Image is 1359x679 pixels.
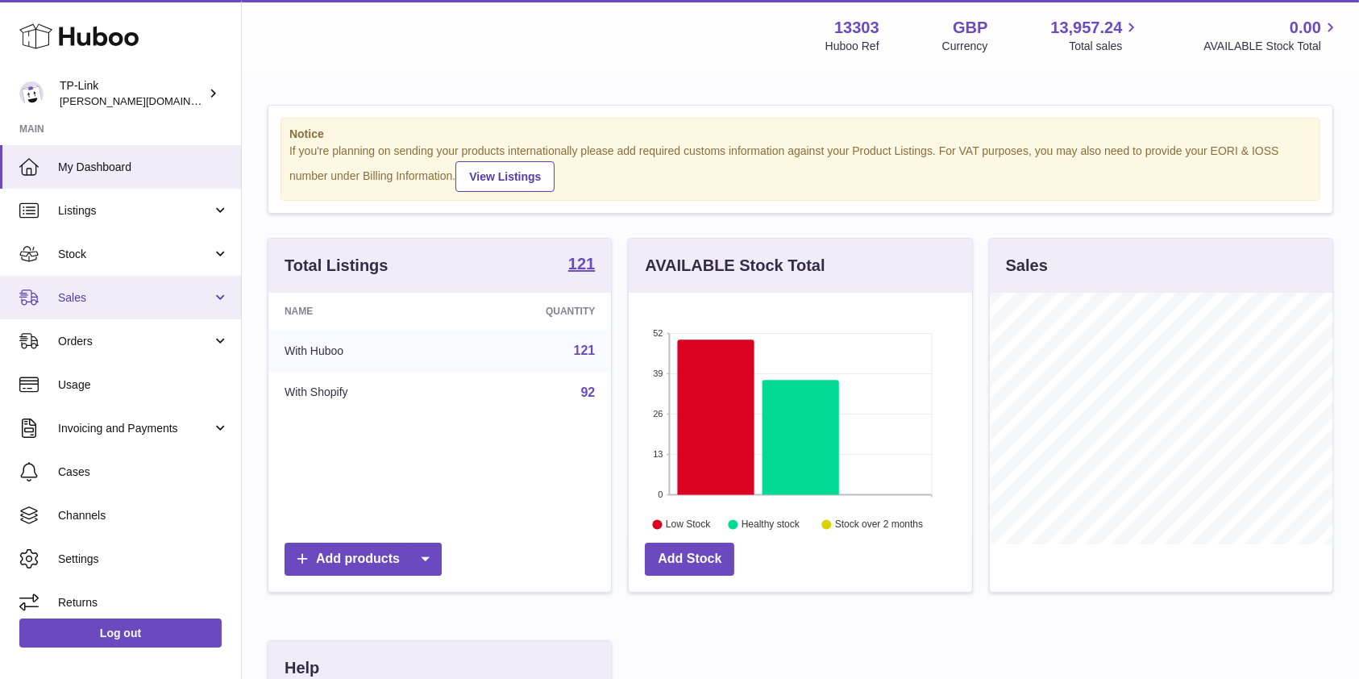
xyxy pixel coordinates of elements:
[453,293,611,330] th: Quantity
[654,409,663,419] text: 26
[58,508,229,523] span: Channels
[268,293,453,330] th: Name
[58,247,212,262] span: Stock
[1203,39,1340,54] span: AVAILABLE Stock Total
[58,421,212,436] span: Invoicing and Payments
[1069,39,1141,54] span: Total sales
[19,619,222,648] a: Log out
[568,256,595,275] a: 121
[58,552,229,567] span: Settings
[268,372,453,414] td: With Shopify
[953,17,987,39] strong: GBP
[835,519,923,530] text: Stock over 2 months
[1290,17,1321,39] span: 0.00
[268,330,453,372] td: With Huboo
[568,256,595,272] strong: 121
[289,144,1311,192] div: If you're planning on sending your products internationally please add required customs informati...
[834,17,879,39] strong: 13303
[825,39,879,54] div: Huboo Ref
[1050,17,1141,54] a: 13,957.24 Total sales
[942,39,988,54] div: Currency
[289,127,1311,142] strong: Notice
[58,290,212,306] span: Sales
[58,334,212,349] span: Orders
[1050,17,1122,39] span: 13,957.24
[19,81,44,106] img: susie.li@tp-link.com
[285,543,442,576] a: Add products
[659,489,663,499] text: 0
[58,203,212,219] span: Listings
[654,449,663,459] text: 13
[645,255,825,277] h3: AVAILABLE Stock Total
[58,160,229,175] span: My Dashboard
[654,328,663,338] text: 52
[60,78,205,109] div: TP-Link
[645,543,734,576] a: Add Stock
[581,385,596,399] a: 92
[58,377,229,393] span: Usage
[654,369,663,378] text: 39
[1006,255,1048,277] h3: Sales
[58,464,229,480] span: Cases
[60,94,407,107] span: [PERSON_NAME][DOMAIN_NAME][EMAIL_ADDRESS][DOMAIN_NAME]
[58,595,229,610] span: Returns
[742,519,800,530] text: Healthy stock
[285,657,319,679] h3: Help
[666,519,711,530] text: Low Stock
[455,161,555,192] a: View Listings
[574,344,596,357] a: 121
[1203,17,1340,54] a: 0.00 AVAILABLE Stock Total
[285,255,389,277] h3: Total Listings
